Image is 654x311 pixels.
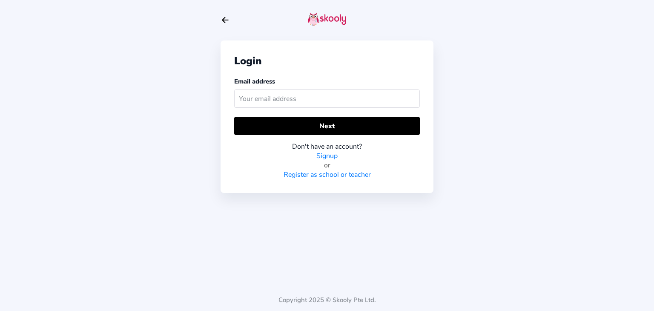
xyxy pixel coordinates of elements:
[308,12,346,26] img: skooly-logo.png
[316,151,338,161] a: Signup
[234,54,420,68] div: Login
[234,77,275,86] label: Email address
[234,161,420,170] div: or
[234,117,420,135] button: Next
[221,15,230,25] button: arrow back outline
[284,170,371,179] a: Register as school or teacher
[234,89,420,108] input: Your email address
[234,142,420,151] div: Don't have an account?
